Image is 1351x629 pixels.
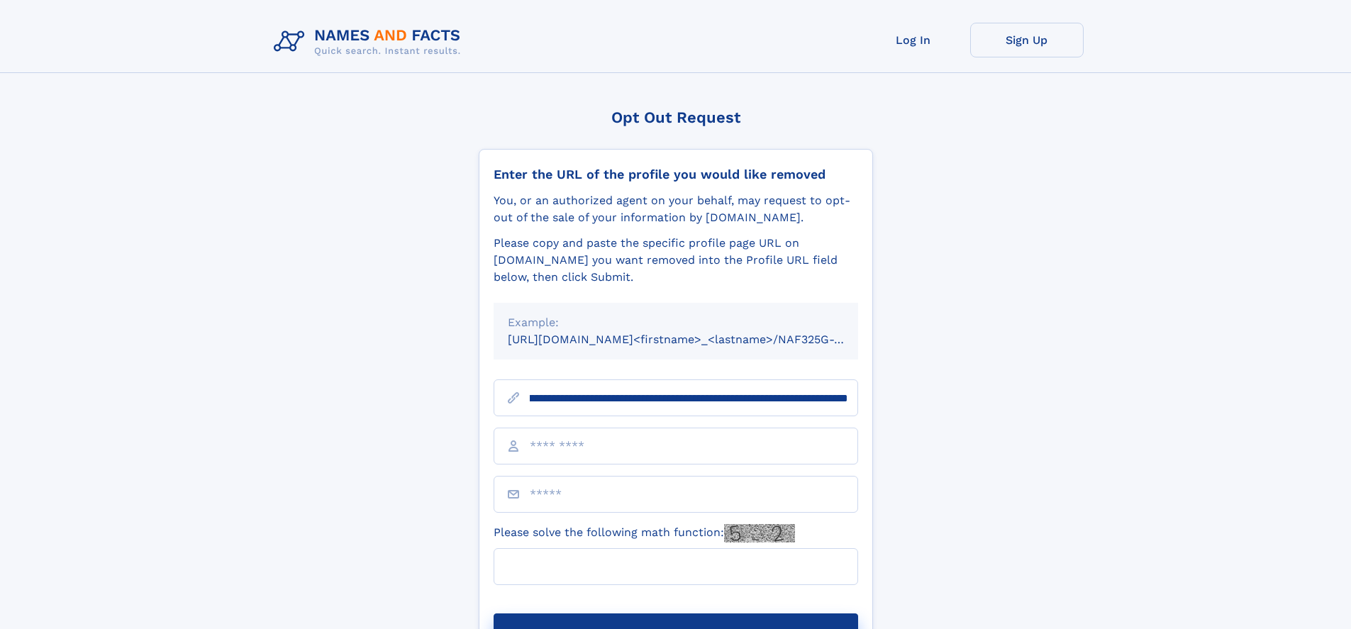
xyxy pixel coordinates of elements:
[494,235,858,286] div: Please copy and paste the specific profile page URL on [DOMAIN_NAME] you want removed into the Pr...
[494,192,858,226] div: You, or an authorized agent on your behalf, may request to opt-out of the sale of your informatio...
[508,314,844,331] div: Example:
[970,23,1084,57] a: Sign Up
[268,23,472,61] img: Logo Names and Facts
[508,333,885,346] small: [URL][DOMAIN_NAME]<firstname>_<lastname>/NAF325G-xxxxxxxx
[494,524,795,542] label: Please solve the following math function:
[479,108,873,126] div: Opt Out Request
[857,23,970,57] a: Log In
[494,167,858,182] div: Enter the URL of the profile you would like removed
